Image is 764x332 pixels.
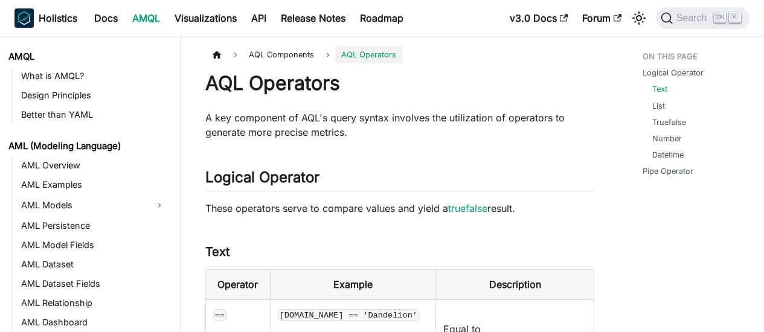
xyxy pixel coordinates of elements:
[643,67,704,78] a: Logical Operator
[448,202,487,214] a: truefalse
[629,8,649,28] button: Switch between dark and light mode (currently light mode)
[167,8,244,28] a: Visualizations
[18,157,170,174] a: AML Overview
[125,8,167,28] a: AMQL
[205,46,594,63] nav: Breadcrumbs
[652,149,684,161] a: Datetime
[575,8,629,28] a: Forum
[87,8,125,28] a: Docs
[213,309,226,321] code: ==
[335,46,402,63] span: AQL Operators
[205,201,594,215] p: These operators serve to compare values and yield a result.
[205,244,594,260] h3: Text
[18,217,170,234] a: AML Persistence
[652,133,682,144] a: Number
[18,196,149,215] a: AML Models
[18,295,170,311] a: AML Relationship
[18,176,170,193] a: AML Examples
[5,138,170,155] a: AML (Modeling Language)
[652,83,667,95] a: Text
[206,270,271,300] th: Operator
[502,8,575,28] a: v3.0 Docs
[205,110,594,139] p: A key component of AQL's query syntax involves the utilization of operators to generate more prec...
[729,12,741,23] kbd: K
[270,270,436,300] th: Example
[149,196,170,215] button: Expand sidebar category 'AML Models'
[18,106,170,123] a: Better than YAML
[205,168,594,191] h2: Logical Operator
[643,165,693,177] a: Pipe Operator
[18,68,170,85] a: What is AMQL?
[5,48,170,65] a: AMQL
[436,270,594,300] th: Description
[205,71,594,95] h1: AQL Operators
[39,11,77,25] b: Holistics
[652,100,665,112] a: List
[353,8,411,28] a: Roadmap
[656,7,750,29] button: Search (Ctrl+K)
[18,237,170,254] a: AML Model Fields
[18,314,170,331] a: AML Dashboard
[18,256,170,273] a: AML Dataset
[14,8,34,28] img: Holistics
[244,8,274,28] a: API
[18,87,170,104] a: Design Principles
[18,275,170,292] a: AML Dataset Fields
[243,46,320,63] span: AQL Components
[274,8,353,28] a: Release Notes
[652,117,686,128] a: Truefalse
[673,13,714,24] span: Search
[205,46,228,63] a: Home page
[278,309,419,321] code: [DOMAIN_NAME] == 'Dandelion'
[14,8,77,28] a: HolisticsHolistics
